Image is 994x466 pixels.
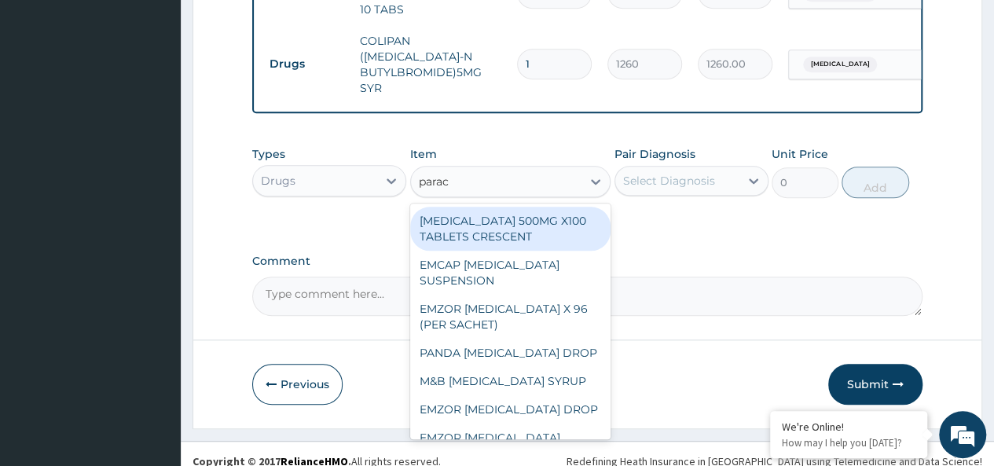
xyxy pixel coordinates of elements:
[623,173,715,189] div: Select Diagnosis
[410,339,611,367] div: PANDA [MEDICAL_DATA] DROP
[82,88,264,108] div: Chat with us now
[410,146,437,162] label: Item
[252,364,343,405] button: Previous
[8,304,299,359] textarea: Type your message and hit 'Enter'
[258,8,295,46] div: Minimize live chat window
[782,436,915,449] p: How may I help you today?
[91,135,217,294] span: We're online!
[352,25,509,104] td: COLIPAN ([MEDICAL_DATA]-N BUTYLBROMIDE)5MG SYR
[29,79,64,118] img: d_794563401_company_1708531726252_794563401
[410,251,611,295] div: EMCAP [MEDICAL_DATA] SUSPENSION
[782,420,915,434] div: We're Online!
[252,148,285,161] label: Types
[252,255,922,268] label: Comment
[410,395,611,424] div: EMZOR [MEDICAL_DATA] DROP
[842,167,908,198] button: Add
[410,295,611,339] div: EMZOR [MEDICAL_DATA] X 96 (PER SACHET)
[410,207,611,251] div: [MEDICAL_DATA] 500MG X100 TABLETS CRESCENT
[261,173,295,189] div: Drugs
[614,146,695,162] label: Pair Diagnosis
[803,57,877,72] span: [MEDICAL_DATA]
[262,50,352,79] td: Drugs
[828,364,922,405] button: Submit
[772,146,828,162] label: Unit Price
[410,367,611,395] div: M&B [MEDICAL_DATA] SYRUP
